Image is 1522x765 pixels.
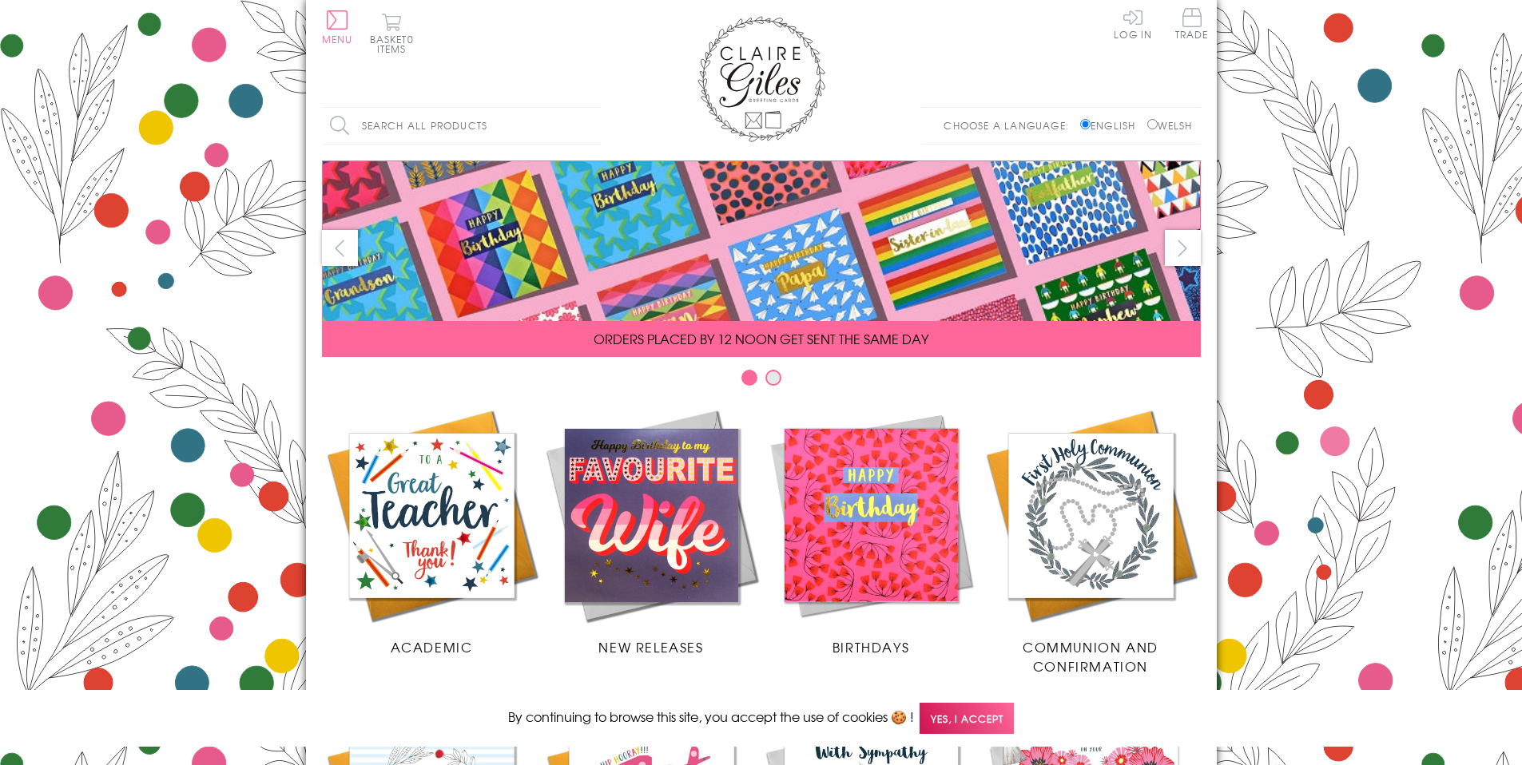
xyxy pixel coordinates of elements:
[1023,637,1158,676] span: Communion and Confirmation
[697,16,825,142] img: Claire Giles Greetings Cards
[370,13,414,54] button: Basket0 items
[1165,230,1201,266] button: next
[761,406,981,656] a: Birthdays
[741,370,757,386] button: Carousel Page 1 (Current Slide)
[1080,119,1091,129] input: English
[322,369,1201,394] div: Carousel Pagination
[1080,118,1143,133] label: English
[594,329,928,348] span: ORDERS PLACED BY 12 NOON GET SENT THE SAME DAY
[322,32,353,46] span: Menu
[765,370,781,386] button: Carousel Page 2
[1147,119,1158,129] input: Welsh
[981,406,1201,676] a: Communion and Confirmation
[1175,8,1209,42] a: Trade
[920,703,1014,734] span: Yes, I accept
[586,108,602,144] input: Search
[1175,8,1209,39] span: Trade
[322,108,602,144] input: Search all products
[322,10,353,44] button: Menu
[944,118,1077,133] p: Choose a language:
[391,637,473,656] span: Academic
[542,406,761,656] a: New Releases
[833,637,909,656] span: Birthdays
[322,406,542,656] a: Academic
[377,32,414,56] span: 0 items
[1147,118,1193,133] label: Welsh
[322,230,358,266] button: prev
[1114,8,1152,39] a: Log In
[598,637,703,656] span: New Releases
